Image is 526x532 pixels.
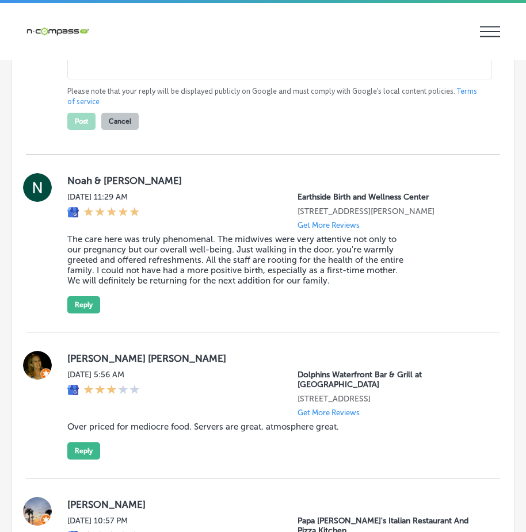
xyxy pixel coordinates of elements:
[298,206,482,216] p: 1122 Logan Ave
[67,86,482,107] p: Please note that your reply will be displayed publicly on Google and must comply with Google's lo...
[67,353,482,364] label: [PERSON_NAME] [PERSON_NAME]
[26,26,89,37] img: 660ab0bf-5cc7-4cb8-ba1c-48b5ae0f18e60NCTV_CLogo_TV_Black_-500x88.png
[298,408,360,417] p: Get More Reviews
[67,516,140,526] label: [DATE] 10:57 PM
[101,113,139,130] button: Cancel
[67,296,100,313] button: Reply
[67,86,477,107] a: Terms of service
[67,442,100,460] button: Reply
[83,384,140,397] div: 3 Stars
[298,192,482,202] p: Earthside Birth and Wellness Center
[298,394,482,404] p: 310 Lagoon Way
[67,234,409,286] blockquote: The care here was truly phenomenal. The midwives were very attentive not only to our pregnancy bu...
[67,113,96,130] button: Post
[67,422,409,432] blockquote: Over priced for mediocre food. Servers are great, atmosphere great.
[67,499,482,510] label: [PERSON_NAME]
[67,192,140,202] label: [DATE] 11:29 AM
[83,206,140,219] div: 5 Stars
[67,370,140,380] label: [DATE] 5:56 AM
[67,175,482,186] label: Noah & [PERSON_NAME]
[298,370,482,389] p: Dolphins Waterfront Bar & Grill at Cape Crossing
[298,221,360,229] p: Get More Reviews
